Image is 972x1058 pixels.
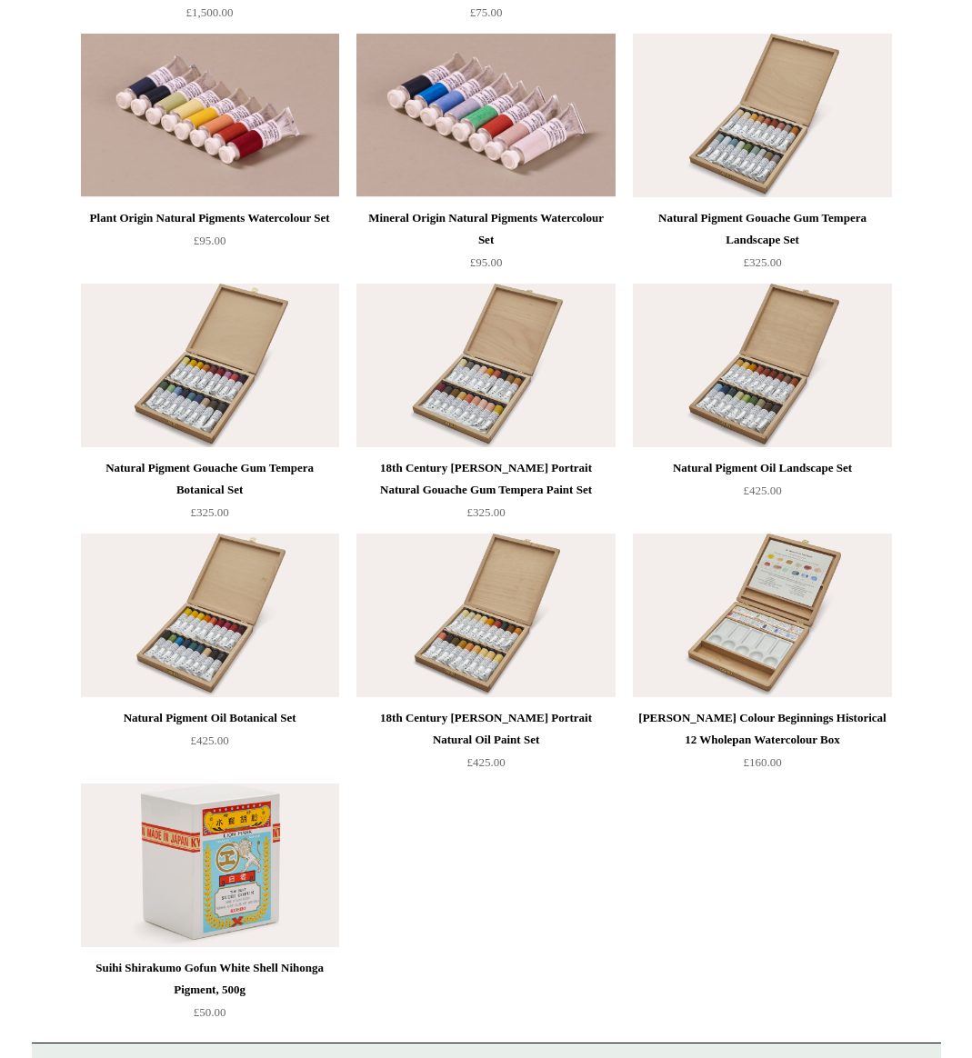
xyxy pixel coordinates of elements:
img: Plant Origin Natural Pigments Watercolour Set [81,34,339,197]
span: £75.00 [470,5,503,19]
a: Natural Pigment Gouache Gum Tempera Landscape Set £325.00 [633,207,891,282]
img: Natural Pigment Gouache Gum Tempera Landscape Set [633,34,891,197]
div: Natural Pigment Gouache Gum Tempera Botanical Set [85,457,335,501]
a: Plant Origin Natural Pigments Watercolour Set Plant Origin Natural Pigments Watercolour Set [81,34,339,197]
span: £1,500.00 [186,5,234,19]
img: Natural Pigment Gouache Gum Tempera Botanical Set [81,284,339,447]
a: Turner Colour Beginnings Historical 12 Wholepan Watercolour Box Turner Colour Beginnings Historic... [633,534,891,697]
div: Mineral Origin Natural Pigments Watercolour Set [361,207,610,251]
span: £425.00 [466,755,505,769]
span: £95.00 [470,255,503,269]
span: £160.00 [743,755,781,769]
span: £325.00 [466,505,505,519]
a: Suihi Shirakumo Gofun White Shell Nihonga Pigment, 500g Suihi Shirakumo Gofun White Shell Nihonga... [81,784,339,947]
a: 18th Century [PERSON_NAME] Portrait Natural Oil Paint Set £425.00 [356,707,615,782]
a: Plant Origin Natural Pigments Watercolour Set £95.00 [81,207,339,282]
span: £50.00 [194,1005,226,1019]
a: 18th Century [PERSON_NAME] Portrait Natural Gouache Gum Tempera Paint Set £325.00 [356,457,615,532]
a: [PERSON_NAME] Colour Beginnings Historical 12 Wholepan Watercolour Box £160.00 [633,707,891,782]
div: Suihi Shirakumo Gofun White Shell Nihonga Pigment, 500g [85,957,335,1001]
a: 18th Century George Romney Portrait Natural Gouache Gum Tempera Paint Set 18th Century George Rom... [356,284,615,447]
div: Natural Pigment Oil Landscape Set [637,457,887,479]
a: Natural Pigment Oil Botanical Set £425.00 [81,707,339,782]
a: Suihi Shirakumo Gofun White Shell Nihonga Pigment, 500g £50.00 [81,957,339,1032]
img: Suihi Shirakumo Gofun White Shell Nihonga Pigment, 500g [81,784,339,947]
img: Turner Colour Beginnings Historical 12 Wholepan Watercolour Box [633,534,891,697]
div: Natural Pigment Gouache Gum Tempera Landscape Set [637,207,887,251]
a: Natural Pigment Oil Landscape Set £425.00 [633,457,891,532]
div: 18th Century [PERSON_NAME] Portrait Natural Oil Paint Set [361,707,610,751]
a: Natural Pigment Gouache Gum Tempera Botanical Set Natural Pigment Gouache Gum Tempera Botanical Set [81,284,339,447]
span: £425.00 [743,484,781,497]
img: Natural Pigment Oil Botanical Set [81,534,339,697]
span: £425.00 [190,734,228,747]
span: £325.00 [743,255,781,269]
a: Mineral Origin Natural Pigments Watercolour Set £95.00 [356,207,615,282]
div: [PERSON_NAME] Colour Beginnings Historical 12 Wholepan Watercolour Box [637,707,887,751]
div: 18th Century [PERSON_NAME] Portrait Natural Gouache Gum Tempera Paint Set [361,457,610,501]
span: £325.00 [190,505,228,519]
div: Natural Pigment Oil Botanical Set [85,707,335,729]
div: Plant Origin Natural Pigments Watercolour Set [85,207,335,229]
span: £95.00 [194,234,226,247]
img: 18th Century George Romney Portrait Natural Gouache Gum Tempera Paint Set [356,284,615,447]
a: 18th Century George Romney Portrait Natural Oil Paint Set 18th Century George Romney Portrait Nat... [356,534,615,697]
a: Natural Pigment Gouache Gum Tempera Botanical Set £325.00 [81,457,339,532]
a: Natural Pigment Oil Landscape Set Natural Pigment Oil Landscape Set [633,284,891,447]
a: Mineral Origin Natural Pigments Watercolour Set Mineral Origin Natural Pigments Watercolour Set [356,34,615,197]
a: Natural Pigment Gouache Gum Tempera Landscape Set Natural Pigment Gouache Gum Tempera Landscape Set [633,34,891,197]
a: Natural Pigment Oil Botanical Set Natural Pigment Oil Botanical Set [81,534,339,697]
img: 18th Century George Romney Portrait Natural Oil Paint Set [356,534,615,697]
img: Mineral Origin Natural Pigments Watercolour Set [356,34,615,197]
img: Natural Pigment Oil Landscape Set [633,284,891,447]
